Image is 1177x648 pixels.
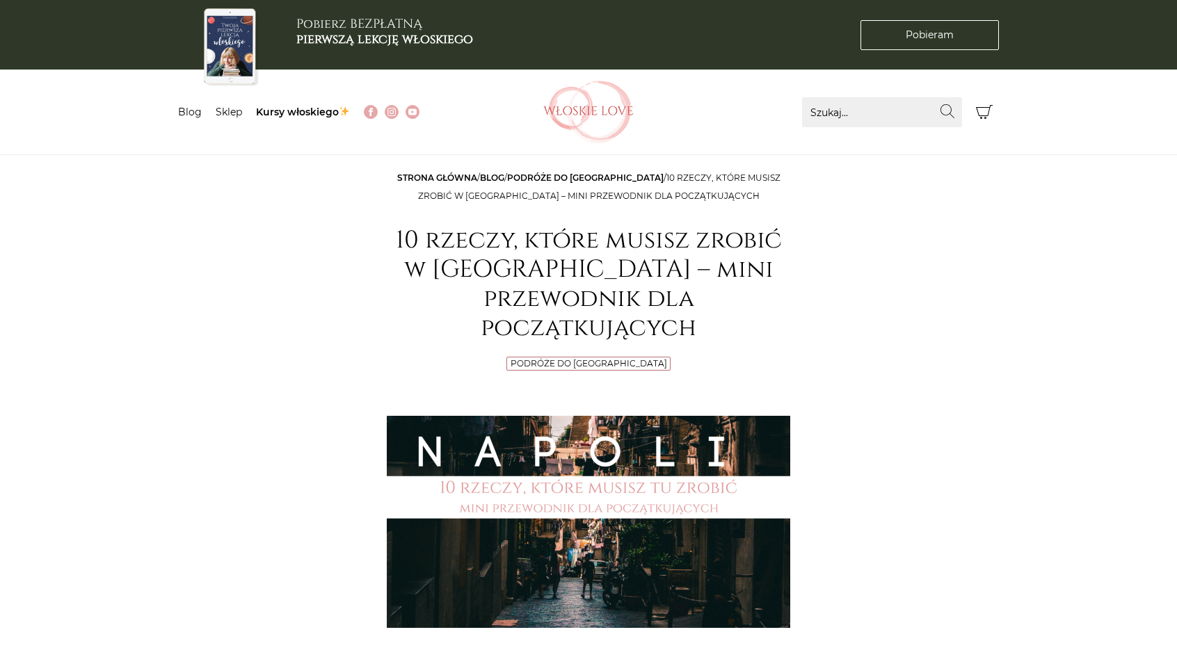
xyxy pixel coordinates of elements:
[543,81,634,143] img: Włoskielove
[178,106,202,118] a: Blog
[216,106,242,118] a: Sklep
[860,20,999,50] a: Pobieram
[397,172,477,183] a: Strona główna
[906,28,954,42] span: Pobieram
[387,226,790,343] h1: 10 rzeczy, które musisz zrobić w [GEOGRAPHIC_DATA] – mini przewodnik dla początkujących
[511,358,667,368] a: Podróże do [GEOGRAPHIC_DATA]
[296,31,473,48] b: pierwszą lekcję włoskiego
[397,172,780,201] span: / / /
[802,97,962,127] input: Szukaj...
[339,106,349,116] img: ✨
[256,106,350,118] a: Kursy włoskiego
[480,172,504,183] a: Blog
[296,17,473,47] h3: Pobierz BEZPŁATNĄ
[507,172,664,183] a: Podróże do [GEOGRAPHIC_DATA]
[969,97,999,127] button: Koszyk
